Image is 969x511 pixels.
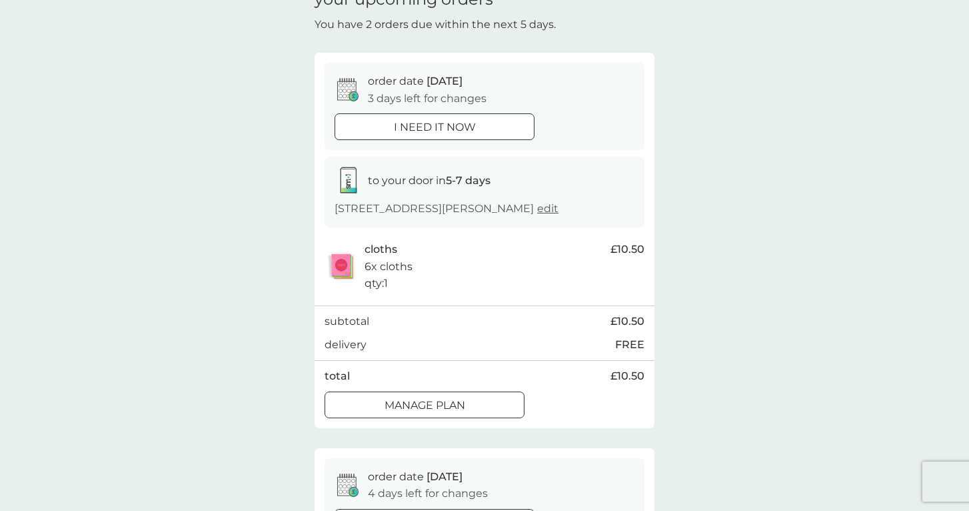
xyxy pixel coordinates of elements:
[325,392,524,418] button: Manage plan
[368,90,486,107] p: 3 days left for changes
[365,258,413,276] p: 6x cloths
[315,16,556,33] p: You have 2 orders due within the next 5 days.
[394,119,476,136] p: i need it now
[365,241,397,258] p: cloths
[615,336,644,354] p: FREE
[610,313,644,330] span: £10.50
[325,313,369,330] p: subtotal
[368,174,490,187] span: to your door in
[427,470,463,483] span: [DATE]
[325,368,350,385] p: total
[427,75,463,87] span: [DATE]
[335,200,558,217] p: [STREET_ADDRESS][PERSON_NAME]
[335,113,534,140] button: i need it now
[610,241,644,258] span: £10.50
[385,397,465,414] p: Manage plan
[365,275,388,292] p: qty : 1
[537,202,558,215] a: edit
[368,73,463,90] p: order date
[325,336,367,354] p: delivery
[368,468,463,486] p: order date
[368,485,488,502] p: 4 days left for changes
[610,368,644,385] span: £10.50
[446,174,490,187] strong: 5-7 days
